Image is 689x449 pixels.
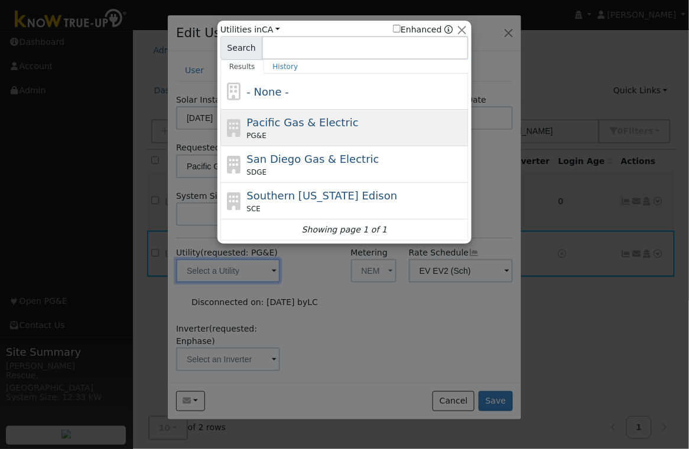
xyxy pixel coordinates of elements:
[247,86,289,98] span: - None -
[247,189,398,202] span: Southern [US_STATE] Edison
[247,130,266,141] span: PG&E
[264,60,307,74] a: History
[302,224,387,236] i: Showing page 1 of 1
[247,116,359,129] span: Pacific Gas & Electric
[247,167,267,178] span: SDGE
[247,153,379,165] span: San Diego Gas & Electric
[220,60,264,74] a: Results
[220,36,262,60] span: Search
[247,204,261,214] span: SCE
